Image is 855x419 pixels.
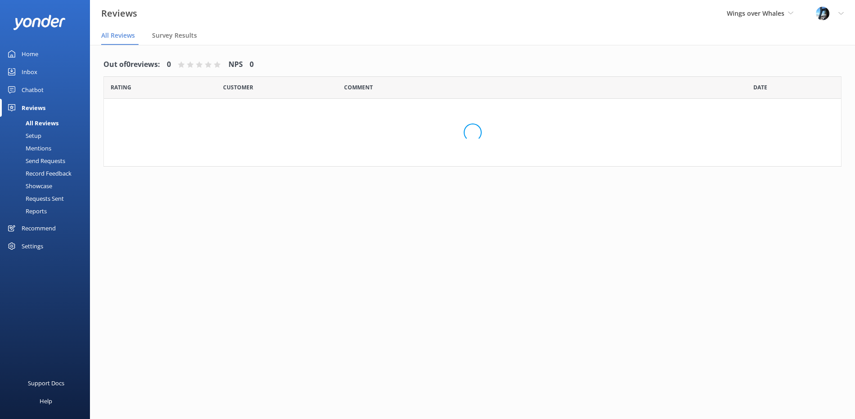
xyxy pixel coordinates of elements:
[22,81,44,99] div: Chatbot
[727,9,784,18] span: Wings over Whales
[152,31,197,40] span: Survey Results
[344,83,373,92] span: Question
[28,374,64,392] div: Support Docs
[5,154,90,167] a: Send Requests
[5,142,90,154] a: Mentions
[22,45,38,63] div: Home
[5,129,90,142] a: Setup
[5,192,64,205] div: Requests Sent
[22,63,37,81] div: Inbox
[167,59,171,71] h4: 0
[5,205,47,217] div: Reports
[5,117,90,129] a: All Reviews
[5,129,41,142] div: Setup
[5,167,72,180] div: Record Feedback
[103,59,160,71] h4: Out of 0 reviews:
[13,15,65,30] img: yonder-white-logo.png
[22,99,45,117] div: Reviews
[101,31,135,40] span: All Reviews
[5,167,90,180] a: Record Feedback
[5,142,51,154] div: Mentions
[753,83,767,92] span: Date
[40,392,52,410] div: Help
[22,237,43,255] div: Settings
[101,6,137,21] h3: Reviews
[5,180,90,192] a: Showcase
[228,59,243,71] h4: NPS
[5,192,90,205] a: Requests Sent
[5,117,58,129] div: All Reviews
[250,59,254,71] h4: 0
[111,83,131,92] span: Date
[816,7,829,20] img: 145-1635463833.jpg
[5,205,90,217] a: Reports
[5,180,52,192] div: Showcase
[223,83,253,92] span: Date
[22,219,56,237] div: Recommend
[5,154,65,167] div: Send Requests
